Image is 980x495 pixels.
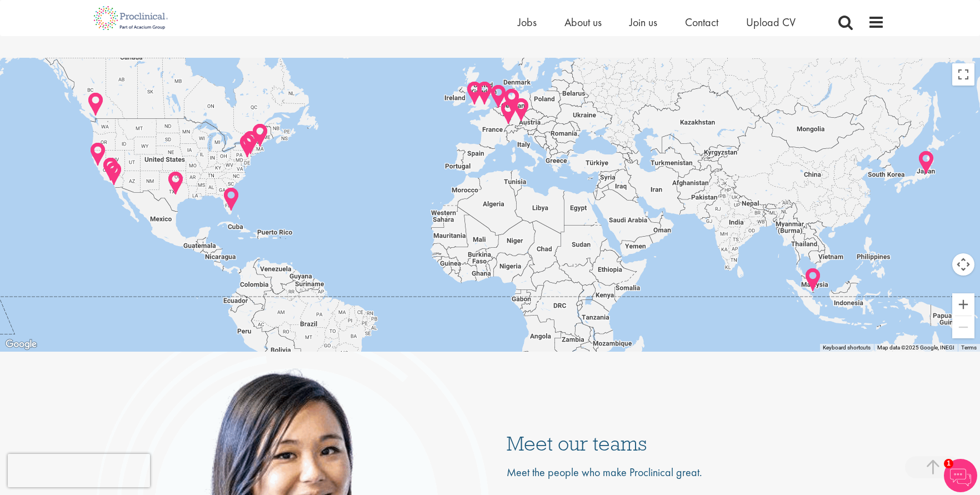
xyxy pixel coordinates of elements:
a: Upload CV [746,15,796,29]
iframe: reCAPTCHA [8,454,150,487]
a: Join us [629,15,657,29]
img: Google [3,337,39,352]
button: Toggle fullscreen view [952,63,974,86]
img: Chatbot [944,459,977,492]
a: About us [564,15,602,29]
a: Terms (opens in new tab) [961,344,977,351]
button: Zoom in [952,293,974,316]
a: Jobs [518,15,537,29]
span: Map data ©2025 Google, INEGI [877,344,954,351]
span: 1 [944,459,953,468]
a: Click to see this area on Google Maps [3,337,39,352]
button: Map camera controls [952,253,974,276]
h3: Meet our teams [507,433,884,453]
button: Keyboard shortcuts [823,344,871,352]
button: Zoom out [952,316,974,338]
a: Contact [685,15,718,29]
